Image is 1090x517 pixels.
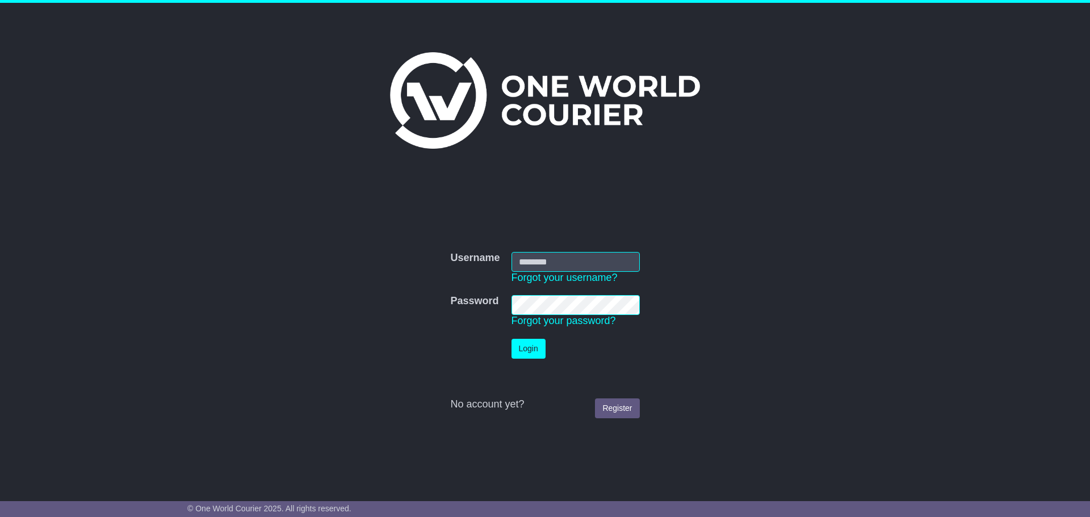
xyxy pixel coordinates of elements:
label: Username [450,252,500,264]
a: Forgot your password? [512,315,616,326]
button: Login [512,339,546,359]
a: Register [595,398,639,418]
img: One World [390,52,700,149]
div: No account yet? [450,398,639,411]
span: © One World Courier 2025. All rights reserved. [187,504,351,513]
a: Forgot your username? [512,272,618,283]
label: Password [450,295,498,308]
